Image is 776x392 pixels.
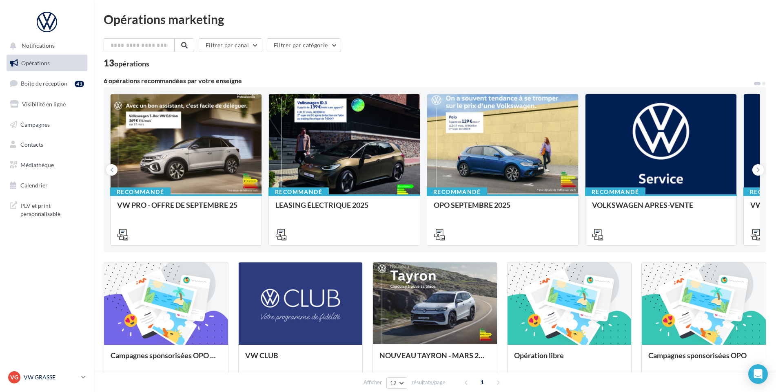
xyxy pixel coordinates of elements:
[114,60,149,67] div: opérations
[24,373,78,381] p: VW GRASSE
[5,55,89,72] a: Opérations
[20,161,54,168] span: Médiathèque
[7,370,87,385] a: VG VW GRASSE
[104,77,753,84] div: 6 opérations recommandées par votre enseigne
[75,81,84,87] div: 41
[117,201,255,217] div: VW PRO - OFFRE DE SEPTEMBRE 25
[5,197,89,221] a: PLV et print personnalisable
[22,101,66,108] span: Visibilité en ligne
[412,379,446,386] span: résultats/page
[5,116,89,133] a: Campagnes
[585,187,645,196] div: Recommandé
[199,38,262,52] button: Filtrer par canal
[267,38,341,52] button: Filtrer par catégorie
[648,351,759,368] div: Campagnes sponsorisées OPO
[476,376,489,389] span: 1
[20,200,84,218] span: PLV et print personnalisable
[104,13,766,25] div: Opérations marketing
[111,351,222,368] div: Campagnes sponsorisées OPO Septembre
[268,187,329,196] div: Recommandé
[22,42,55,49] span: Notifications
[427,187,487,196] div: Recommandé
[20,182,48,189] span: Calendrier
[5,156,89,174] a: Médiathèque
[5,96,89,113] a: Visibilité en ligne
[5,75,89,92] a: Boîte de réception41
[275,201,413,217] div: LEASING ÉLECTRIQUE 2025
[110,187,171,196] div: Recommandé
[245,351,356,368] div: VW CLUB
[20,141,43,148] span: Contacts
[434,201,572,217] div: OPO SEPTEMBRE 2025
[390,380,397,386] span: 12
[514,351,625,368] div: Opération libre
[5,136,89,153] a: Contacts
[379,351,490,368] div: NOUVEAU TAYRON - MARS 2025
[364,379,382,386] span: Afficher
[21,80,67,87] span: Boîte de réception
[748,364,768,384] div: Open Intercom Messenger
[21,59,50,66] span: Opérations
[20,121,50,128] span: Campagnes
[386,377,407,389] button: 12
[10,373,18,381] span: VG
[104,59,149,68] div: 13
[592,201,730,217] div: VOLKSWAGEN APRES-VENTE
[5,177,89,194] a: Calendrier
